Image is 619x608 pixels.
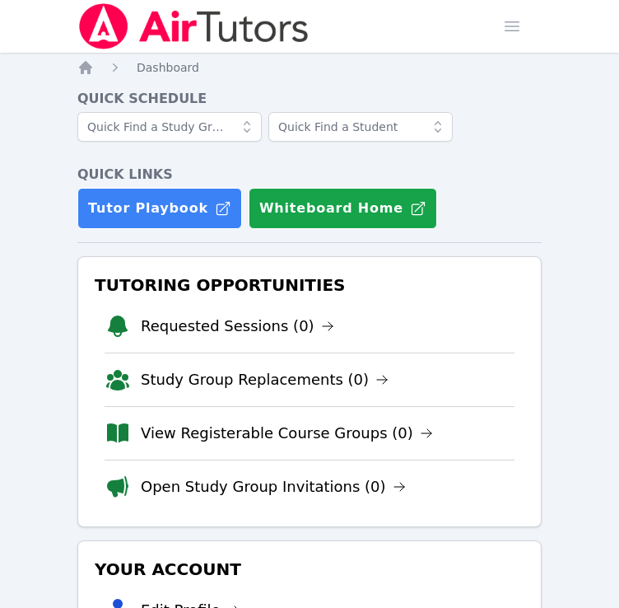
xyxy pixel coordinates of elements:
[268,112,453,142] input: Quick Find a Student
[77,165,542,185] h4: Quick Links
[141,475,406,498] a: Open Study Group Invitations (0)
[77,112,262,142] input: Quick Find a Study Group
[141,422,433,445] a: View Registerable Course Groups (0)
[137,59,199,76] a: Dashboard
[91,270,528,300] h3: Tutoring Opportunities
[141,315,334,338] a: Requested Sessions (0)
[137,61,199,74] span: Dashboard
[77,3,310,49] img: Air Tutors
[77,59,542,76] nav: Breadcrumb
[77,188,242,229] a: Tutor Playbook
[91,554,528,584] h3: Your Account
[141,368,389,391] a: Study Group Replacements (0)
[249,188,437,229] button: Whiteboard Home
[77,89,542,109] h4: Quick Schedule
